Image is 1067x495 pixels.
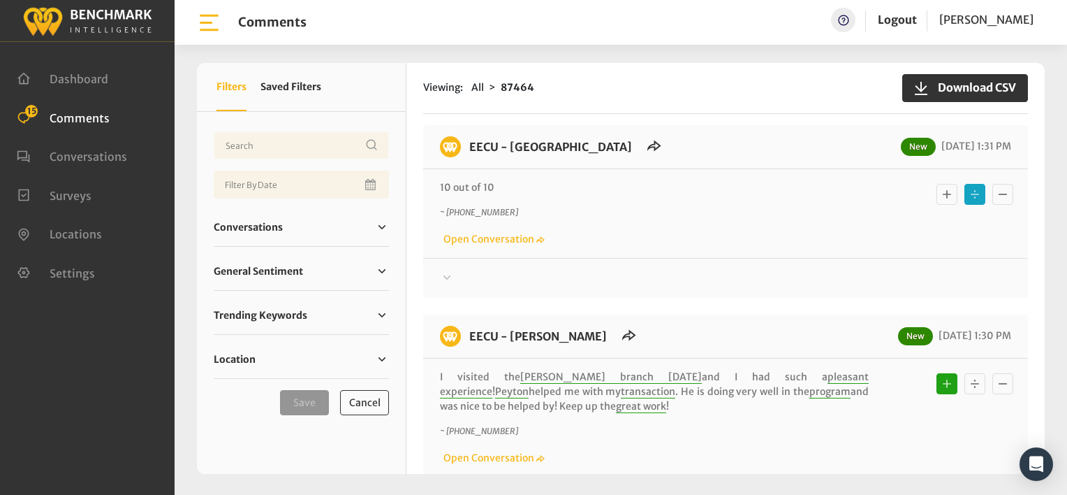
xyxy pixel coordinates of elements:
a: EECU - [PERSON_NAME] [469,329,607,343]
a: Comments 15 [17,110,110,124]
button: Cancel [340,390,389,415]
span: [PERSON_NAME] branch [DATE] [520,371,702,384]
span: Viewing: [423,80,463,95]
span: Dashboard [50,72,108,86]
span: great work [616,400,666,413]
a: Settings [17,265,95,279]
span: program [809,385,851,399]
input: Username [214,131,389,159]
a: Locations [17,226,102,240]
a: Open Conversation [440,233,545,245]
a: [PERSON_NAME] [939,8,1033,32]
h1: Comments [238,15,307,30]
a: Location [214,349,389,370]
button: Saved Filters [260,63,321,111]
span: Locations [50,227,102,241]
span: Conversations [214,220,283,235]
a: Conversations [17,148,127,162]
button: Download CSV [902,74,1028,102]
p: I visited the and I had such a ! helped me with my . He is doing very well in the and was nice to... [440,370,869,414]
button: Filters [216,63,246,111]
img: benchmark [22,3,152,38]
span: Comments [50,110,110,124]
a: Logout [878,8,917,32]
a: Trending Keywords [214,305,389,326]
span: Trending Keywords [214,308,307,323]
button: Open Calendar [362,171,381,199]
span: pleasant experience [440,371,869,399]
span: Peyton [495,385,529,399]
a: EECU - [GEOGRAPHIC_DATA] [469,140,632,154]
img: bar [197,10,221,35]
input: Date range input field [214,171,389,199]
strong: 87464 [501,81,534,94]
a: Surveys [17,187,91,201]
h6: EECU - Clovis West [461,326,615,347]
a: Logout [878,13,917,27]
img: benchmark [440,136,461,157]
h6: EECU - Clovis North Branch [461,136,640,157]
p: 10 out of 10 [440,180,869,195]
span: New [901,138,936,156]
span: 15 [25,105,38,117]
span: Surveys [50,188,91,202]
i: ~ [PHONE_NUMBER] [440,207,518,217]
span: Conversations [50,150,127,164]
a: Conversations [214,217,389,238]
div: Basic example [933,180,1017,208]
span: New [898,327,933,345]
span: [DATE] 1:30 PM [935,329,1011,342]
span: Settings [50,266,95,280]
span: [DATE] 1:31 PM [938,140,1011,152]
i: ~ [PHONE_NUMBER] [440,426,518,436]
span: Location [214,352,256,367]
a: General Sentiment [214,261,389,282]
div: Basic example [933,370,1017,398]
span: General Sentiment [214,264,303,279]
span: [PERSON_NAME] [939,13,1033,27]
span: Download CSV [929,79,1016,96]
div: Open Intercom Messenger [1020,447,1053,481]
img: benchmark [440,326,461,347]
a: Open Conversation [440,452,545,464]
span: transaction [621,385,675,399]
span: All [471,81,484,94]
a: Dashboard [17,71,108,85]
